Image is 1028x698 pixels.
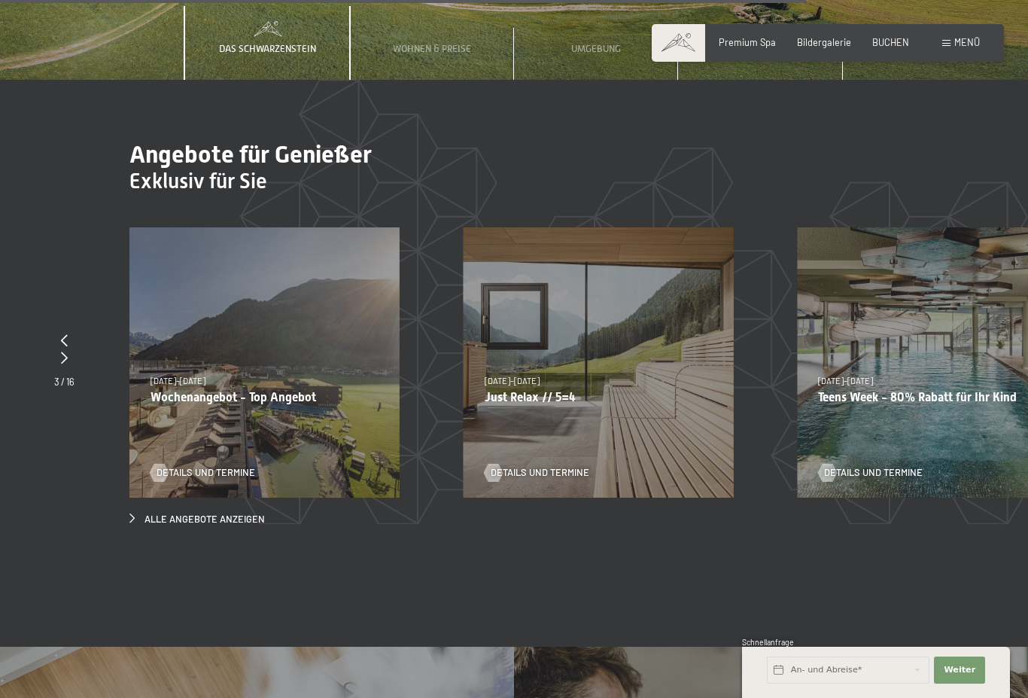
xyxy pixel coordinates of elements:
[571,43,621,54] span: Umgebung
[818,375,873,385] span: [DATE]–[DATE]
[61,376,65,388] span: /
[485,375,540,385] span: [DATE]–[DATE]
[157,466,255,480] span: Details und Termine
[954,36,980,48] span: Menü
[824,466,923,480] span: Details und Termine
[944,664,975,676] span: Weiter
[219,43,316,54] span: Das Schwarzenstein
[485,466,589,480] a: Details und Termine
[742,638,794,647] span: Schnellanfrage
[719,36,776,48] a: Premium Spa
[872,36,909,48] a: BUCHEN
[129,140,372,169] span: Angebote für Genießer
[151,375,205,385] span: [DATE]–[DATE]
[66,376,75,388] span: 16
[129,169,267,194] span: Exklusiv für Sie
[129,513,265,526] a: Alle Angebote anzeigen
[485,389,713,404] p: Just Relax // 5=4
[151,389,379,404] p: Wochenangebot - Top Angebot
[144,513,265,526] span: Alle Angebote anzeigen
[151,466,255,480] a: Details und Termine
[54,376,59,388] span: 3
[934,657,985,684] button: Weiter
[818,466,923,480] a: Details und Termine
[797,36,851,48] a: Bildergalerie
[393,43,471,54] span: Wohnen & Preise
[491,466,589,480] span: Details und Termine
